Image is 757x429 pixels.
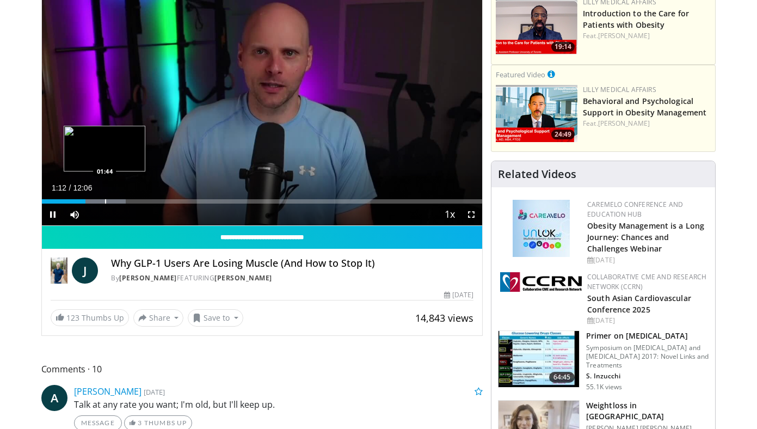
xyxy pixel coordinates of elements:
[144,387,165,397] small: [DATE]
[586,344,709,370] p: Symposium on [MEDICAL_DATA] and [MEDICAL_DATA] 2017: Novel Links and Treatments
[42,199,483,204] div: Progress Bar
[551,130,575,139] span: 24:49
[119,273,177,283] a: [PERSON_NAME]
[583,31,711,41] div: Feat.
[496,70,545,79] small: Featured Video
[41,362,483,376] span: Comments 10
[460,204,482,225] button: Fullscreen
[549,372,575,383] span: 64:45
[583,85,656,94] a: Lilly Medical Affairs
[587,272,706,291] a: Collaborative CME and Research Network (CCRN)
[498,330,709,391] a: 64:45 Primer on [MEDICAL_DATA] Symposium on [MEDICAL_DATA] and [MEDICAL_DATA] 2017: Novel Links a...
[598,119,650,128] a: [PERSON_NAME]
[587,293,691,315] a: South Asian Cardiovascular Conference 2025
[587,220,704,254] a: Obesity Management is a Long Journey: Chances and Challenges Webinar
[583,96,706,118] a: Behavioral and Psychological Support in Obesity Management
[188,309,243,327] button: Save to
[586,400,709,422] h3: Weightloss in [GEOGRAPHIC_DATA]
[586,330,709,341] h3: Primer on [MEDICAL_DATA]
[138,419,142,427] span: 3
[496,85,577,142] img: ba3304f6-7838-4e41-9c0f-2e31ebde6754.png.150x105_q85_crop-smart_upscale.png
[496,85,577,142] a: 24:49
[498,331,579,388] img: 022d2313-3eaa-4549-99ac-ae6801cd1fdc.150x105_q85_crop-smart_upscale.jpg
[51,258,68,284] img: Dr. Jordan Rennicke
[64,126,145,171] img: image.jpeg
[52,183,66,192] span: 1:12
[586,372,709,381] p: S. Inzucchi
[500,272,582,292] img: a04ee3ba-8487-4636-b0fb-5e8d268f3737.png.150x105_q85_autocrop_double_scale_upscale_version-0.2.png
[74,385,141,397] a: [PERSON_NAME]
[583,119,711,128] div: Feat.
[439,204,460,225] button: Playback Rate
[415,311,473,324] span: 14,843 views
[586,383,622,391] p: 55.1K views
[41,385,67,411] a: A
[69,183,71,192] span: /
[133,309,184,327] button: Share
[72,258,98,284] a: J
[513,200,570,257] img: 45df64a9-a6de-482c-8a90-ada250f7980c.png.150x105_q85_autocrop_double_scale_upscale_version-0.2.jpg
[73,183,92,192] span: 12:06
[587,255,706,265] div: [DATE]
[444,290,473,300] div: [DATE]
[587,200,683,219] a: CaReMeLO Conference and Education Hub
[66,312,79,323] span: 123
[51,309,129,326] a: 123 Thumbs Up
[214,273,272,283] a: [PERSON_NAME]
[64,204,85,225] button: Mute
[111,258,473,269] h4: Why GLP-1 Users Are Losing Muscle (And How to Stop It)
[42,204,64,225] button: Pause
[587,316,706,326] div: [DATE]
[498,168,576,181] h4: Related Videos
[551,42,575,52] span: 19:14
[74,398,483,411] p: Talk at any rate you want; I'm old, but I'll keep up.
[598,31,650,40] a: [PERSON_NAME]
[583,8,689,30] a: Introduction to the Care for Patients with Obesity
[111,273,473,283] div: By FEATURING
